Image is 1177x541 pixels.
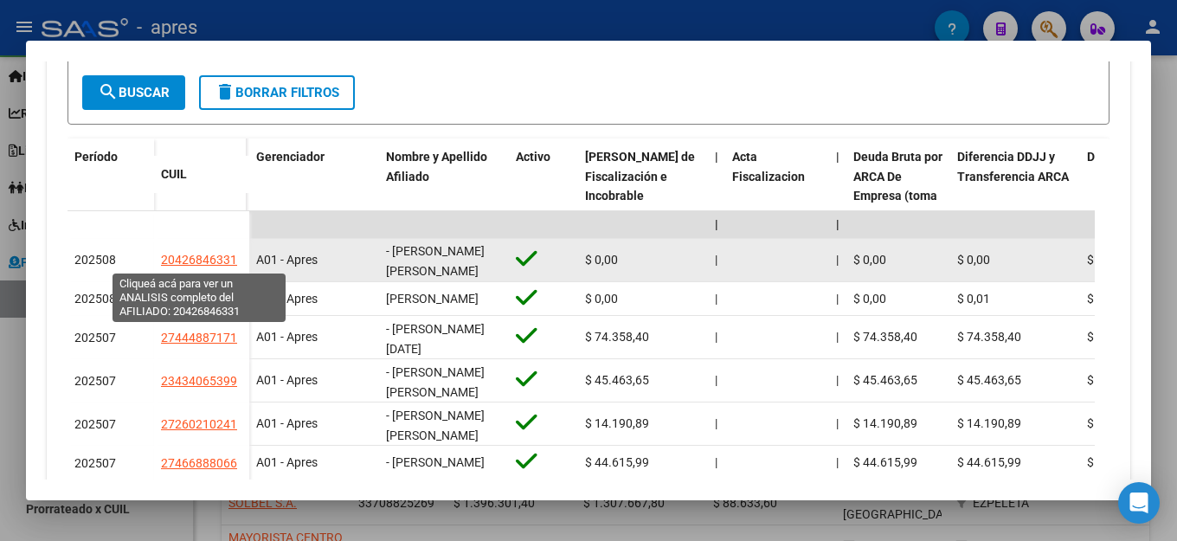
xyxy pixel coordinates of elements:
[74,331,116,345] span: 202507
[509,138,578,254] datatable-header-cell: Activo
[725,138,829,254] datatable-header-cell: Acta Fiscalizacion
[836,217,839,231] span: |
[256,253,318,267] span: A01 - Apres
[161,253,237,267] span: 20426846331
[74,292,116,306] span: 202508
[68,138,154,211] datatable-header-cell: Período
[585,330,649,344] span: $ 74.358,40
[957,292,990,306] span: $ 0,01
[715,253,717,267] span: |
[386,244,485,298] span: - [PERSON_NAME] [PERSON_NAME] [PERSON_NAME]
[853,416,917,430] span: $ 14.190,89
[957,373,1021,387] span: $ 45.463,65
[1087,292,1151,306] span: $ 87.509,50
[957,330,1021,344] span: $ 74.358,40
[732,150,805,184] span: Acta Fiscalizacion
[715,416,717,430] span: |
[256,455,318,469] span: A01 - Apres
[386,322,485,376] span: - [PERSON_NAME][DATE] [PERSON_NAME]
[829,138,846,254] datatable-header-cell: |
[836,253,839,267] span: |
[957,416,1021,430] span: $ 14.190,89
[82,75,185,110] button: Buscar
[853,373,917,387] span: $ 45.463,65
[836,330,839,344] span: |
[853,292,886,306] span: $ 0,00
[715,373,717,387] span: |
[853,253,886,267] span: $ 0,00
[585,455,649,469] span: $ 44.615,99
[74,456,116,470] span: 202507
[950,138,1080,254] datatable-header-cell: Diferencia DDJJ y Transferencia ARCA
[957,455,1021,469] span: $ 44.615,99
[161,417,237,431] span: 27260210241
[1087,416,1151,430] span: $ 27.057,37
[836,150,839,164] span: |
[585,416,649,430] span: $ 14.190,89
[836,455,839,469] span: |
[715,150,718,164] span: |
[1087,330,1151,344] span: $ 86.684,25
[853,455,917,469] span: $ 44.615,99
[1087,253,1151,267] span: $ 39.379,26
[585,373,649,387] span: $ 45.463,65
[386,292,479,306] span: [PERSON_NAME]
[836,416,839,430] span: |
[256,150,325,164] span: Gerenciador
[386,455,485,469] span: - [PERSON_NAME]
[249,138,379,254] datatable-header-cell: Gerenciador
[74,374,116,388] span: 202507
[215,85,339,100] span: Borrar Filtros
[715,455,717,469] span: |
[256,292,318,306] span: A01 - Apres
[161,292,237,306] span: 23362921759
[386,409,485,442] span: - [PERSON_NAME] [PERSON_NAME]
[386,365,485,399] span: - [PERSON_NAME] [PERSON_NAME]
[199,75,355,110] button: Borrar Filtros
[578,138,708,254] datatable-header-cell: Deuda Bruta Neto de Fiscalización e Incobrable
[846,138,950,254] datatable-header-cell: Deuda Bruta por ARCA De Empresa (toma en cuenta todos los afiliados)
[957,253,990,267] span: $ 0,00
[585,253,618,267] span: $ 0,00
[256,373,318,387] span: A01 - Apres
[98,81,119,102] mat-icon: search
[386,150,487,184] span: Nombre y Apellido Afiliado
[1087,150,1133,164] span: DJ Total
[853,150,942,242] span: Deuda Bruta por ARCA De Empresa (toma en cuenta todos los afiliados)
[957,150,1069,184] span: Diferencia DDJJ y Transferencia ARCA
[161,167,187,181] span: CUIL
[154,156,249,193] datatable-header-cell: CUIL
[161,374,237,388] span: 23434065399
[585,150,695,203] span: [PERSON_NAME] de Fiscalización e Incobrable
[215,81,235,102] mat-icon: delete
[516,150,550,164] span: Activo
[853,330,917,344] span: $ 74.358,40
[256,330,318,344] span: A01 - Apres
[715,292,717,306] span: |
[74,417,116,431] span: 202507
[256,416,318,430] span: A01 - Apres
[1118,482,1160,524] div: Open Intercom Messenger
[74,253,116,267] span: 202508
[836,373,839,387] span: |
[1087,455,1151,469] span: $ 52.011,66
[1087,373,1151,387] span: $ 86.684,25
[161,331,237,345] span: 27444887171
[161,456,237,470] span: 27466888066
[708,138,725,254] datatable-header-cell: |
[379,138,509,254] datatable-header-cell: Nombre y Apellido Afiliado
[715,330,717,344] span: |
[715,217,718,231] span: |
[585,292,618,306] span: $ 0,00
[74,150,118,164] span: Período
[98,85,170,100] span: Buscar
[836,292,839,306] span: |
